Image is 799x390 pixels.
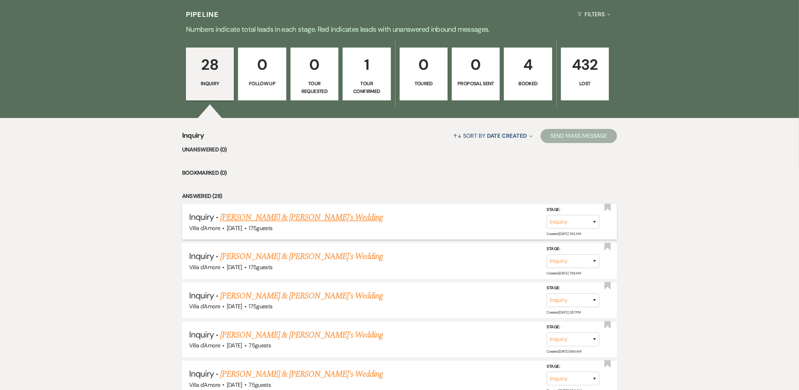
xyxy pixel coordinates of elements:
span: Villa d'Amore [189,264,220,271]
span: Villa d'Amore [189,303,220,310]
label: Stage: [547,206,599,214]
span: 75 guests [249,342,271,349]
span: Inquiry [189,250,214,261]
span: Villa d'Amore [189,224,220,232]
span: [DATE] [227,381,242,389]
a: [PERSON_NAME] & [PERSON_NAME]'s Wedding [220,211,383,224]
p: Inquiry [191,80,229,87]
p: 0 [456,53,495,76]
span: 175 guests [249,224,272,232]
span: [DATE] [227,303,242,310]
a: 0Toured [400,48,448,100]
p: Lost [566,80,604,87]
label: Stage: [547,284,599,292]
span: ↑↓ [453,132,462,140]
span: Created: [DATE] 6:56 AM [547,349,581,354]
a: [PERSON_NAME] & [PERSON_NAME]'s Wedding [220,290,383,302]
label: Stage: [547,245,599,253]
span: Inquiry [189,211,214,222]
span: [DATE] [227,342,242,349]
span: Created: [DATE] 7:43 AM [547,231,581,236]
a: [PERSON_NAME] & [PERSON_NAME]'s Wedding [220,250,383,263]
span: Inquiry [189,368,214,379]
button: Send Mass Message [541,129,617,143]
li: Unanswered (0) [182,145,617,154]
p: Proposal Sent [456,80,495,87]
span: Date Created [487,132,527,140]
p: Numbers indicate total leads in each stage. Red indicates leads with unanswered inbound messages. [146,24,653,35]
span: Inquiry [189,329,214,340]
a: [PERSON_NAME] & [PERSON_NAME]'s Wedding [220,368,383,380]
span: 75 guests [249,381,271,389]
p: Tour Confirmed [347,80,386,95]
p: 432 [566,53,604,76]
p: Follow Up [243,80,281,87]
span: 175 guests [249,303,272,310]
p: 4 [508,53,547,76]
li: Bookmarked (0) [182,168,617,178]
h3: Pipeline [186,10,219,19]
span: Villa d'Amore [189,342,220,349]
a: 28Inquiry [186,48,234,100]
label: Stage: [547,363,599,370]
p: 0 [404,53,443,76]
a: 4Booked [504,48,552,100]
p: 0 [243,53,281,76]
p: Tour Requested [295,80,334,95]
span: [DATE] [227,224,242,232]
a: 1Tour Confirmed [343,48,391,100]
a: 432Lost [561,48,609,100]
p: 0 [295,53,334,76]
a: 0Tour Requested [291,48,338,100]
p: 28 [191,53,229,76]
p: Toured [404,80,443,87]
span: Inquiry [189,290,214,301]
span: Created: [DATE] 3:57 PM [547,310,580,315]
a: 0Proposal Sent [452,48,500,100]
span: Created: [DATE] 7:38 AM [547,271,581,275]
label: Stage: [547,323,599,331]
span: Villa d'Amore [189,381,220,389]
span: [DATE] [227,264,242,271]
p: 1 [347,53,386,76]
p: Booked [508,80,547,87]
a: [PERSON_NAME] & [PERSON_NAME]'s Wedding [220,329,383,341]
button: Filters [575,5,613,24]
a: 0Follow Up [238,48,286,100]
button: Sort By Date Created [450,126,535,145]
span: Inquiry [182,130,204,145]
span: 175 guests [249,264,272,271]
li: Answered (28) [182,192,617,201]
